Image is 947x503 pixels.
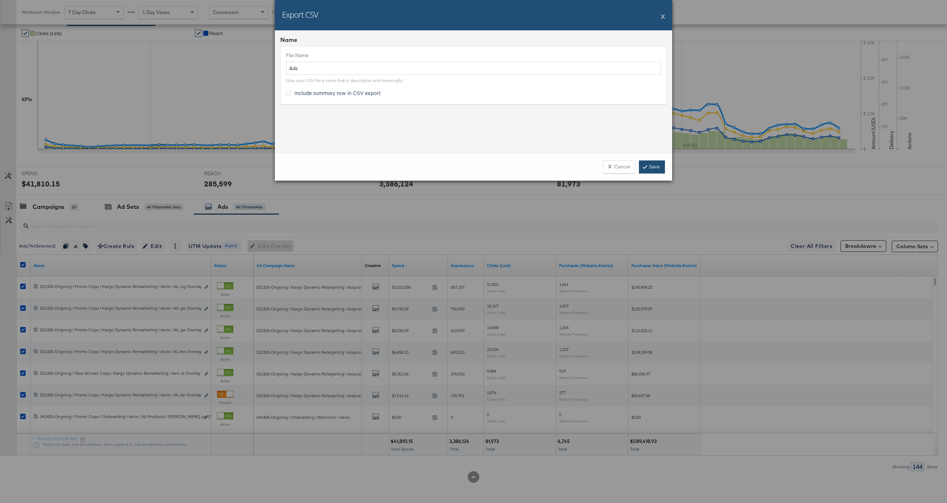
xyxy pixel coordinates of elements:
[608,163,611,170] strong: X
[639,160,665,173] a: Save
[286,52,661,59] label: File Name
[603,160,635,173] button: XCancel
[282,9,318,20] h2: Export CSV
[294,89,381,96] span: Include summary row in CSV export
[661,9,665,23] button: X
[286,78,404,83] div: Give your CSV file a name that is descriptive and meaningful.
[280,36,667,44] div: Name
